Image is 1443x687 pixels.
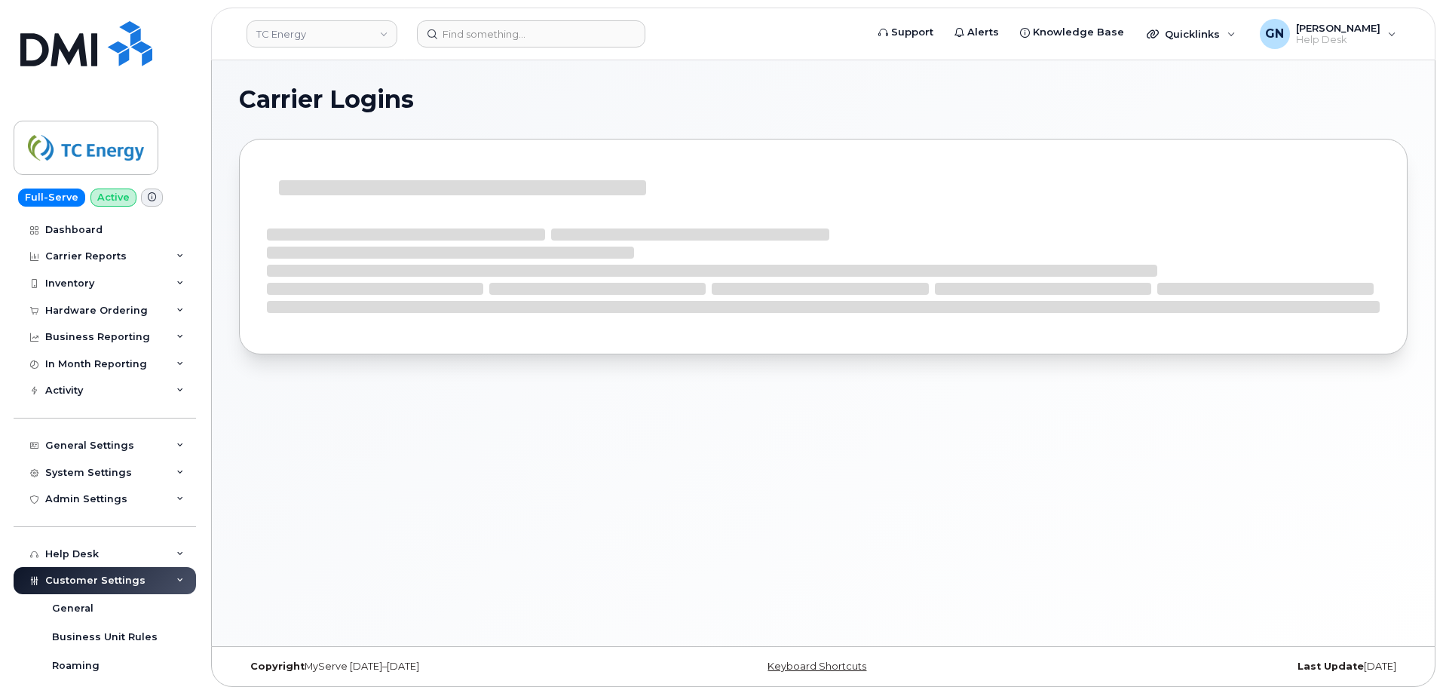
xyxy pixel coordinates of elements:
[1018,661,1408,673] div: [DATE]
[239,661,629,673] div: MyServe [DATE]–[DATE]
[767,661,866,672] a: Keyboard Shortcuts
[250,661,305,672] strong: Copyright
[239,88,414,111] span: Carrier Logins
[1297,661,1364,672] strong: Last Update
